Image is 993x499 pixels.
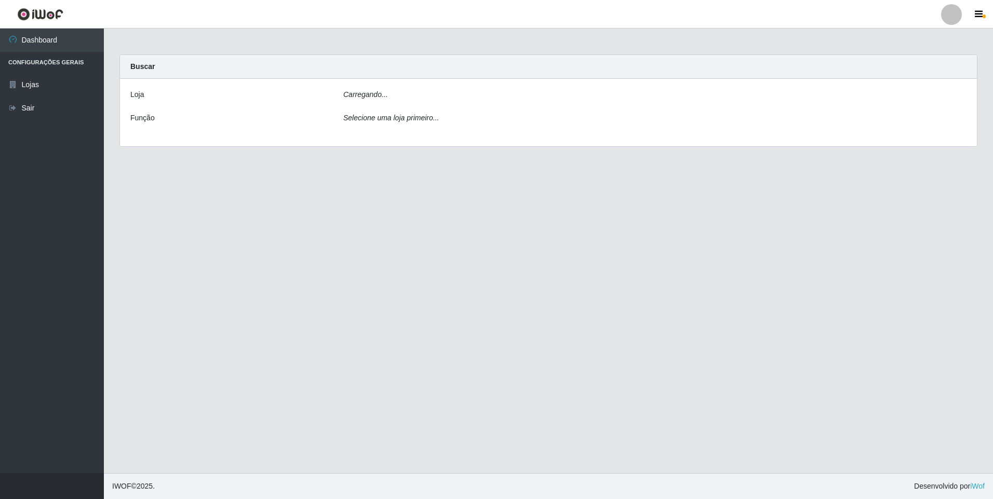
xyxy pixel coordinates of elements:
span: IWOF [112,482,131,490]
strong: Buscar [130,62,155,71]
label: Função [130,113,155,123]
i: Carregando... [343,90,388,99]
a: iWof [970,482,985,490]
span: Desenvolvido por [914,481,985,492]
label: Loja [130,89,144,100]
i: Selecione uma loja primeiro... [343,114,439,122]
span: © 2025 . [112,481,155,492]
img: CoreUI Logo [17,8,63,21]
